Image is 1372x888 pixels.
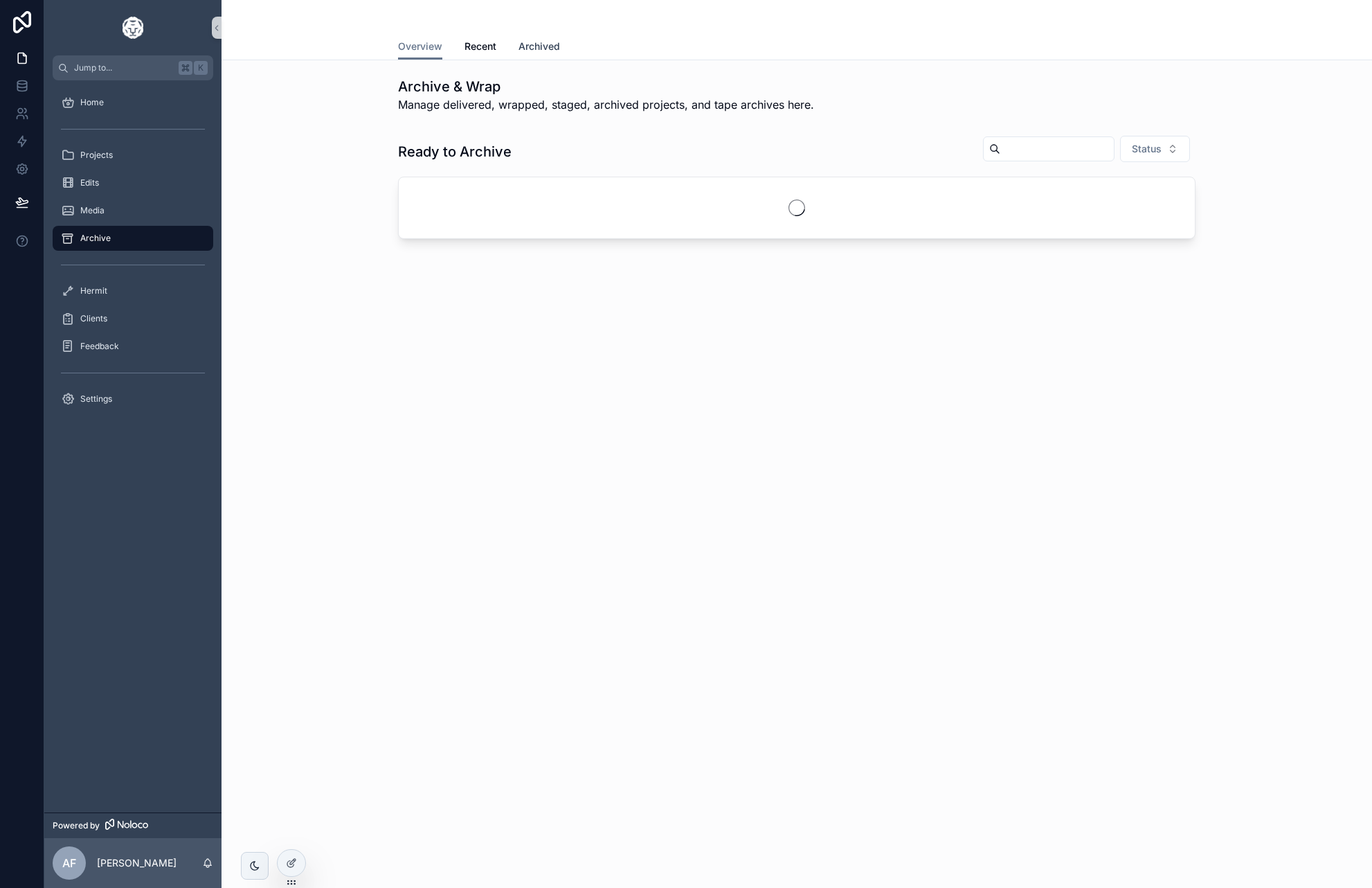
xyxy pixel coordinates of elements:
span: Jump to... [74,62,173,73]
span: Overview [398,39,442,53]
span: Clients [80,313,107,324]
span: Hermit [80,285,107,296]
a: Overview [398,34,442,60]
a: Edits [53,170,213,195]
span: AF [62,855,76,871]
a: Feedback [53,334,213,359]
span: K [195,62,206,73]
span: Manage delivered, wrapped, staged, archived projects, and tape archives here. [398,96,814,113]
a: Media [53,198,213,223]
h1: Ready to Archive [398,142,512,161]
p: [PERSON_NAME] [97,856,177,870]
span: Archived [518,39,560,53]
img: App logo [123,17,143,39]
a: Archive [53,226,213,251]
span: Archive [80,233,111,244]
span: Projects [80,150,113,161]
span: Media [80,205,105,216]
div: scrollable content [44,80,222,429]
span: Status [1132,142,1162,156]
span: Settings [80,393,112,405]
a: Recent [464,34,496,62]
span: Edits [80,177,99,188]
a: Home [53,90,213,115]
a: Settings [53,387,213,411]
button: Jump to...K [53,55,213,80]
span: Feedback [80,341,119,352]
a: Hermit [53,278,213,303]
a: Projects [53,143,213,168]
a: Powered by [44,812,222,838]
a: Clients [53,306,213,331]
span: Powered by [53,820,100,831]
h1: Archive & Wrap [398,77,814,96]
button: Select Button [1120,136,1190,162]
a: Archived [518,34,560,62]
span: Home [80,97,104,108]
span: Recent [464,39,496,53]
